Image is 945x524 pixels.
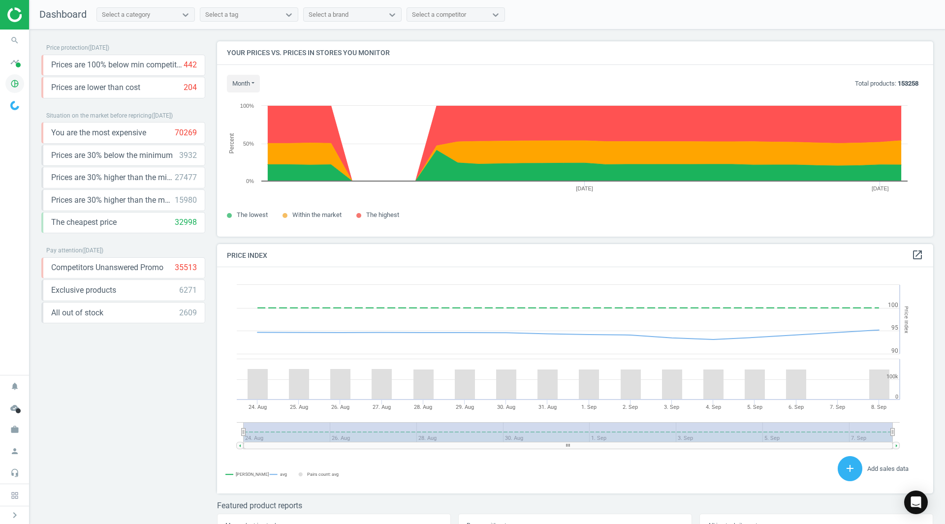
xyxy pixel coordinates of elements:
[2,509,27,522] button: chevron_right
[891,324,898,331] text: 95
[898,80,918,87] b: 153258
[51,285,116,296] span: Exclusive products
[912,249,923,261] i: open_in_new
[830,404,845,410] tspan: 7. Sep
[51,82,140,93] span: Prices are lower than cost
[747,404,762,410] tspan: 5. Sep
[175,172,197,183] div: 27477
[5,53,24,71] i: timeline
[175,127,197,138] div: 70269
[39,8,87,20] span: Dashboard
[904,491,928,514] div: Open Intercom Messenger
[5,74,24,93] i: pie_chart_outlined
[240,103,254,109] text: 100%
[576,185,593,191] tspan: [DATE]
[373,404,391,410] tspan: 27. Aug
[175,217,197,228] div: 32998
[152,112,173,119] span: ( [DATE] )
[179,308,197,318] div: 2609
[249,404,267,410] tspan: 24. Aug
[51,60,184,70] span: Prices are 100% below min competitor
[88,44,109,51] span: ( [DATE] )
[5,463,24,482] i: headset_mic
[51,172,175,183] span: Prices are 30% higher than the minimum
[414,404,432,410] tspan: 28. Aug
[871,404,886,410] tspan: 8. Sep
[895,394,898,400] text: 0
[788,404,804,410] tspan: 6. Sep
[331,404,349,410] tspan: 26. Aug
[217,41,933,64] h4: Your prices vs. prices in stores you monitor
[290,404,308,410] tspan: 25. Aug
[237,211,268,218] span: The lowest
[51,127,146,138] span: You are the most expensive
[867,465,909,472] span: Add sales data
[5,377,24,396] i: notifications
[456,404,474,410] tspan: 29. Aug
[175,195,197,206] div: 15980
[5,442,24,461] i: person
[891,347,898,354] text: 90
[844,462,856,474] i: add
[623,404,638,410] tspan: 2. Sep
[175,262,197,273] div: 35513
[205,10,238,19] div: Select a tag
[184,60,197,70] div: 442
[888,302,898,308] text: 100
[412,10,466,19] div: Select a competitor
[5,31,24,50] i: search
[903,306,910,333] tspan: Price Index
[280,472,287,477] tspan: avg
[855,79,918,88] p: Total products:
[51,308,103,318] span: All out of stock
[886,373,898,380] text: 100k
[912,249,923,262] a: open_in_new
[5,420,24,439] i: work
[838,456,862,481] button: add
[217,244,933,267] h4: Price Index
[46,112,152,119] span: Situation on the market before repricing
[102,10,150,19] div: Select a category
[366,211,399,218] span: The highest
[309,10,348,19] div: Select a brand
[82,247,103,254] span: ( [DATE] )
[51,150,173,161] span: Prices are 30% below the minimum
[227,75,260,92] button: month
[872,185,889,191] tspan: [DATE]
[5,399,24,417] i: cloud_done
[7,7,77,22] img: ajHJNr6hYgQAAAAASUVORK5CYII=
[307,472,339,477] tspan: Pairs count: avg
[51,195,175,206] span: Prices are 30% higher than the maximal
[246,178,254,184] text: 0%
[9,509,21,521] i: chevron_right
[497,404,515,410] tspan: 30. Aug
[228,133,235,154] tspan: Percent
[10,101,19,110] img: wGWNvw8QSZomAAAAABJRU5ErkJggg==
[706,404,721,410] tspan: 4. Sep
[179,150,197,161] div: 3932
[46,44,88,51] span: Price protection
[51,217,117,228] span: The cheapest price
[184,82,197,93] div: 204
[538,404,557,410] tspan: 31. Aug
[217,501,933,510] h3: Featured product reports
[179,285,197,296] div: 6271
[236,472,269,477] tspan: [PERSON_NAME]
[664,404,679,410] tspan: 3. Sep
[292,211,342,218] span: Within the market
[243,141,254,147] text: 50%
[51,262,163,273] span: Competitors Unanswered Promo
[46,247,82,254] span: Pay attention
[581,404,597,410] tspan: 1. Sep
